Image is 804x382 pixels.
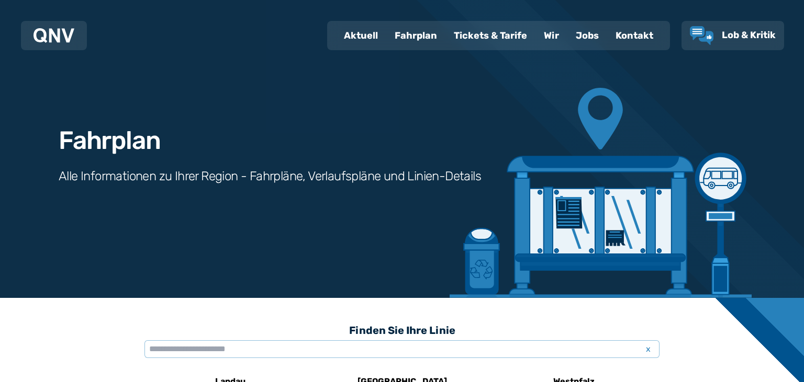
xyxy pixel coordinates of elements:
[386,22,445,49] a: Fahrplan
[336,22,386,49] a: Aktuell
[641,343,655,355] span: x
[59,168,481,184] h3: Alle Informationen zu Ihrer Region - Fahrpläne, Verlaufspläne und Linien-Details
[33,28,74,43] img: QNV Logo
[690,26,776,45] a: Lob & Kritik
[535,22,567,49] a: Wir
[567,22,607,49] a: Jobs
[445,22,535,49] a: Tickets & Tarife
[607,22,662,49] a: Kontakt
[59,128,160,153] h1: Fahrplan
[144,319,660,342] h3: Finden Sie Ihre Linie
[33,25,74,46] a: QNV Logo
[722,29,776,41] span: Lob & Kritik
